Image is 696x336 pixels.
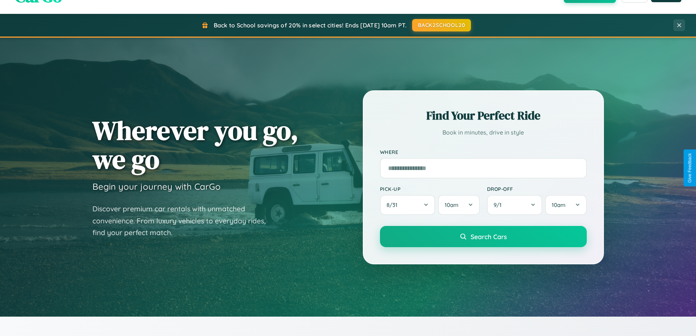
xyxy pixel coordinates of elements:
span: Search Cars [471,233,507,241]
button: BACK2SCHOOL20 [412,19,471,31]
span: Back to School savings of 20% in select cities! Ends [DATE] 10am PT. [214,22,407,29]
span: 9 / 1 [494,201,505,208]
button: 10am [438,195,479,215]
span: 8 / 31 [387,201,401,208]
h1: Wherever you go, we go [92,116,298,174]
h3: Begin your journey with CarGo [92,181,221,192]
label: Where [380,149,587,155]
button: Search Cars [380,226,587,247]
span: 10am [552,201,566,208]
h2: Find Your Perfect Ride [380,107,587,124]
button: 8/31 [380,195,436,215]
button: 9/1 [487,195,543,215]
label: Drop-off [487,186,587,192]
p: Book in minutes, drive in style [380,127,587,138]
button: 10am [545,195,586,215]
div: Give Feedback [687,153,692,183]
p: Discover premium car rentals with unmatched convenience. From luxury vehicles to everyday rides, ... [92,203,275,239]
span: 10am [445,201,459,208]
label: Pick-up [380,186,480,192]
